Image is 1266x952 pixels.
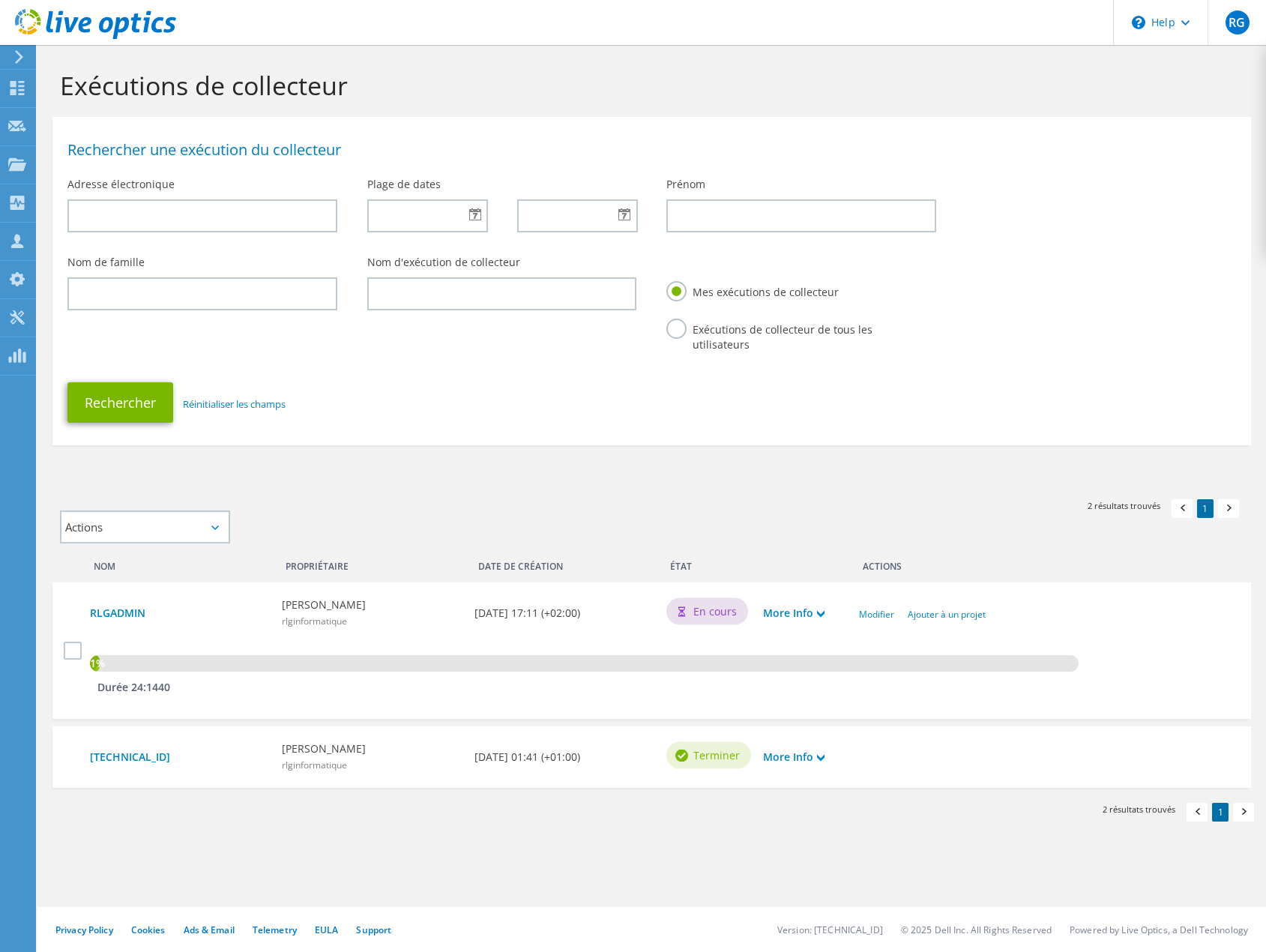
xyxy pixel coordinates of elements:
[183,397,286,411] a: Réinitialiser les champs
[666,319,921,352] label: Exécutions de collecteur de tous les utilisateurs
[282,741,366,757] b: [PERSON_NAME]
[474,749,580,765] b: [DATE] 01:41 (+01:00)
[777,924,883,936] li: Version: [TECHNICAL_ID]
[131,924,166,936] a: Cookies
[467,551,659,575] div: Date de création
[666,177,705,192] label: Prénom
[67,142,1229,157] h1: Rechercher une exécution du collecteur
[666,281,839,300] label: Mes exécutions de collecteur
[253,924,297,936] a: Telemetry
[356,924,391,936] a: Support
[82,551,274,575] div: Nom
[184,924,235,936] a: Ads & Email
[1088,499,1160,512] span: 2 résultats trouvés
[55,924,113,936] a: Privacy Policy
[1103,803,1175,816] span: 2 résultats trouvés
[859,608,894,621] a: Modifier
[474,605,580,621] b: [DATE] 17:11 (+02:00)
[67,177,175,192] label: Adresse électronique
[97,680,170,694] span: Durée 24:1440
[367,255,520,270] label: Nom d'exécution de collecteur
[274,551,466,575] div: Propriétaire
[90,749,267,765] a: [TECHNICAL_ID]
[908,608,986,621] a: Ajouter à un projet
[1212,803,1229,822] a: 1
[1226,10,1250,34] span: RG
[315,924,338,936] a: EULA
[1132,16,1145,29] svg: \n
[659,551,755,575] div: État
[90,655,100,672] div: 1%
[60,70,1236,101] h1: Exécutions de collecteur
[851,551,1236,575] div: Actions
[901,924,1052,936] li: © 2025 Dell Inc. All Rights Reserved
[90,605,267,621] a: RLGADMIN
[693,603,737,620] span: En cours
[367,177,441,192] label: Plage de dates
[67,382,173,423] button: Rechercher
[282,759,347,771] span: rlginformatique
[1070,924,1248,936] li: Powered by Live Optics, a Dell Technology
[67,255,145,270] label: Nom de famille
[1197,499,1214,518] a: 1
[282,615,347,627] span: rlginformatique
[282,597,366,613] b: [PERSON_NAME]
[763,605,825,621] a: More Info
[763,749,825,765] a: More Info
[693,747,740,764] span: Terminer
